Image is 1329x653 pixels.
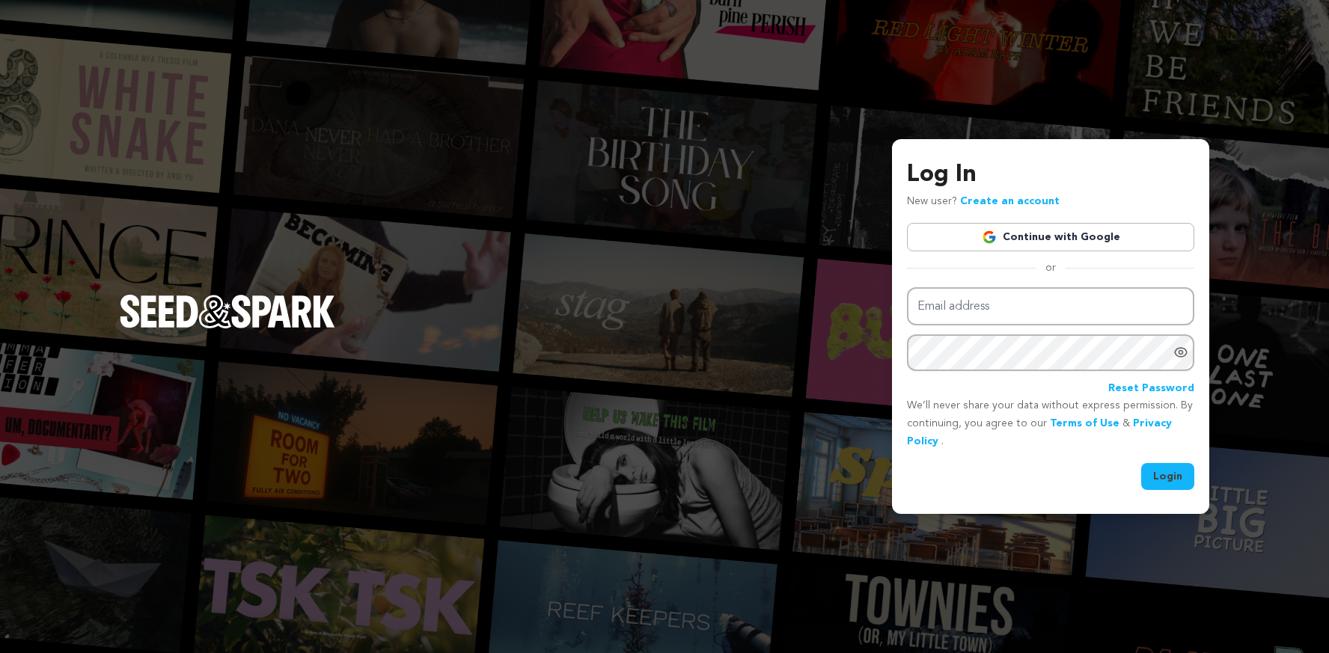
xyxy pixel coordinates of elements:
input: Email address [907,287,1194,325]
a: Continue with Google [907,223,1194,251]
h3: Log In [907,157,1194,193]
a: Reset Password [1108,380,1194,398]
a: Privacy Policy [907,418,1172,447]
button: Login [1141,463,1194,490]
img: Google logo [982,230,997,245]
a: Terms of Use [1050,418,1119,429]
img: Seed&Spark Logo [120,295,335,328]
a: Show password as plain text. Warning: this will display your password on the screen. [1173,345,1188,360]
p: New user? [907,193,1060,211]
span: or [1036,260,1065,275]
a: Seed&Spark Homepage [120,295,335,358]
p: We’ll never share your data without express permission. By continuing, you agree to our & . [907,397,1194,450]
a: Create an account [960,196,1060,206]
